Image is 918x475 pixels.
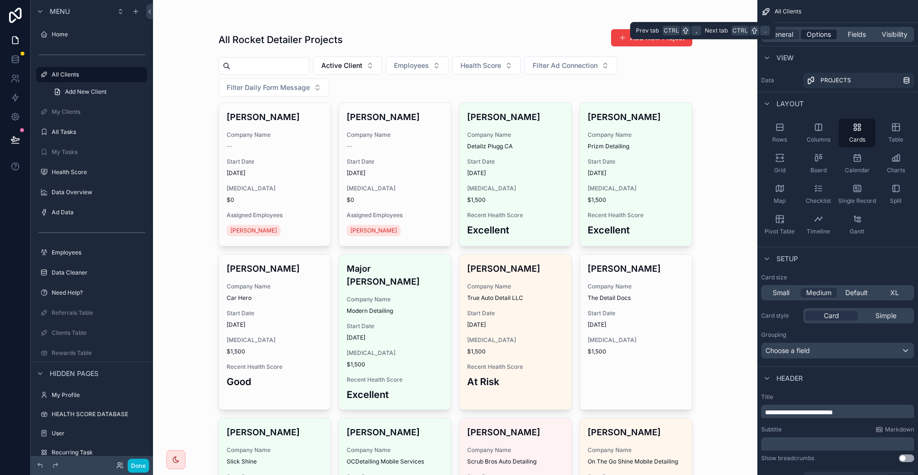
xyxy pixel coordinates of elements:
[52,128,145,136] label: All Tasks
[850,228,864,235] span: Gantt
[761,77,799,84] label: Data
[52,410,145,418] label: HEALTH SCORE DATABASE
[36,205,147,220] a: Ad Data
[65,88,107,96] span: Add New Client
[52,31,145,38] label: Home
[877,180,914,209] button: Split
[885,426,914,433] span: Markdown
[890,288,899,298] span: XL
[839,119,875,147] button: Cards
[761,393,914,401] label: Title
[773,288,789,298] span: Small
[762,343,914,358] div: Choose a field
[52,148,145,156] label: My Tasks
[761,119,798,147] button: Rows
[800,149,837,178] button: Board
[776,99,804,109] span: Layout
[52,188,145,196] label: Data Overview
[875,426,914,433] a: Markdown
[761,274,787,281] label: Card size
[803,73,914,88] a: PROJECTS
[36,144,147,160] a: My Tasks
[761,405,914,418] div: scrollable content
[775,8,801,15] span: All Clients
[636,27,659,34] span: Prev tab
[52,249,145,256] label: Employees
[52,168,145,176] label: Health Score
[806,197,831,205] span: Checklist
[52,430,145,437] label: User
[849,136,865,144] span: Cards
[761,331,786,339] label: Grouping
[765,228,795,235] span: Pivot Table
[732,26,749,35] span: Ctrl
[705,27,728,34] span: Next tab
[36,67,147,82] a: All Clients
[761,426,782,433] label: Subtitle
[692,27,700,34] span: ,
[36,445,147,460] a: Recurring Task
[807,136,831,144] span: Columns
[839,180,875,209] button: Single Record
[128,459,149,473] button: Done
[761,342,914,359] button: Choose a field
[761,210,798,239] button: Pivot Table
[663,26,680,35] span: Ctrl
[50,369,98,378] span: Hidden pages
[52,449,145,456] label: Recurring Task
[839,210,875,239] button: Gantt
[800,180,837,209] button: Checklist
[800,119,837,147] button: Columns
[875,311,896,320] span: Simple
[845,166,870,174] span: Calendar
[774,166,786,174] span: Grid
[52,309,145,317] label: Referrals Table
[36,124,147,140] a: All Tasks
[36,27,147,42] a: Home
[52,269,145,276] label: Data Cleaner
[36,165,147,180] a: Health Score
[36,387,147,403] a: My Profile
[807,228,830,235] span: Timeline
[761,437,914,451] div: scrollable content
[824,311,839,320] span: Card
[806,288,831,298] span: Medium
[877,119,914,147] button: Table
[820,77,851,84] span: PROJECTS
[800,210,837,239] button: Timeline
[52,71,142,78] label: All Clients
[36,104,147,120] a: My Clients
[36,325,147,341] a: Clients Table
[848,30,866,39] span: Fields
[839,149,875,178] button: Calendar
[52,289,145,297] label: Need Help?
[776,254,798,264] span: Setup
[887,166,905,174] span: Charts
[36,245,147,260] a: Employees
[761,27,769,34] span: .
[877,149,914,178] button: Charts
[36,305,147,320] a: Referrals Table
[36,345,147,361] a: Rewards Table
[52,108,145,116] label: My Clients
[888,136,903,144] span: Table
[776,374,803,383] span: Header
[761,180,798,209] button: Map
[52,391,145,399] label: My Profile
[50,7,70,16] span: Menu
[776,53,794,63] span: View
[36,407,147,422] a: HEALTH SCORE DATABASE
[52,209,145,216] label: Ad Data
[882,30,907,39] span: Visibility
[52,349,145,357] label: Rewards Table
[807,30,831,39] span: Options
[36,426,147,441] a: User
[761,312,799,320] label: Card style
[838,197,876,205] span: Single Record
[36,265,147,280] a: Data Cleaner
[772,136,787,144] span: Rows
[890,197,902,205] span: Split
[36,185,147,200] a: Data Overview
[810,166,827,174] span: Board
[769,30,793,39] span: General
